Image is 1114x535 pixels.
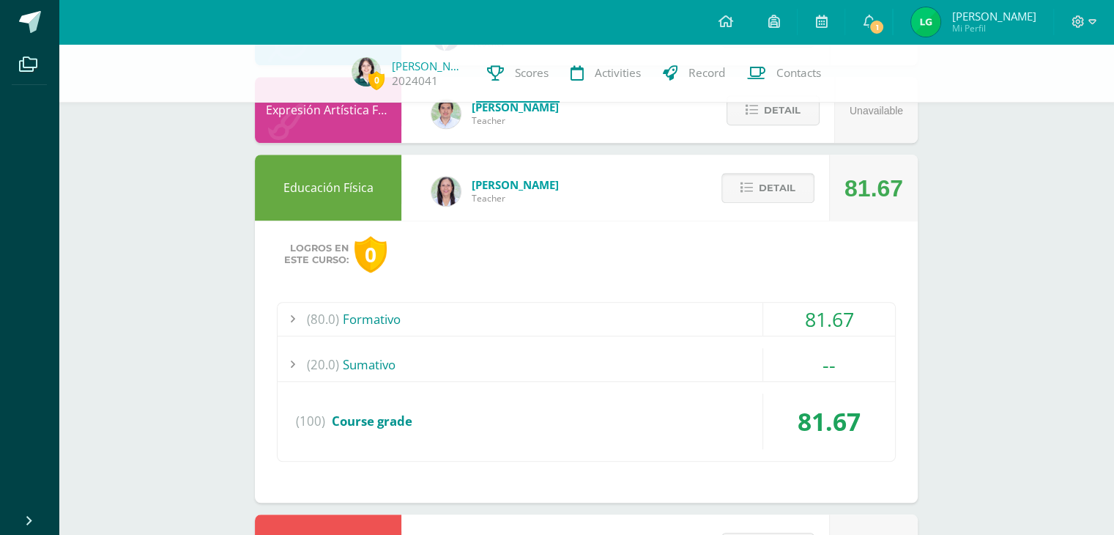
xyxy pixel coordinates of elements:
[472,177,559,192] span: [PERSON_NAME]
[431,99,461,128] img: 8e3dba6cfc057293c5db5c78f6d0205d.png
[278,348,895,381] div: Sumativo
[255,155,401,221] div: Educación Física
[472,100,559,114] span: [PERSON_NAME]
[869,19,885,35] span: 1
[392,73,438,89] a: 2024041
[951,22,1036,34] span: Mi Perfil
[560,44,652,103] a: Activities
[296,394,325,449] span: (100)
[763,303,895,336] div: 81.67
[307,348,339,381] span: (20.0)
[776,65,821,81] span: Contacts
[476,44,560,103] a: Scores
[307,303,339,336] span: (80.0)
[595,65,641,81] span: Activities
[951,9,1036,23] span: [PERSON_NAME]
[736,44,832,103] a: Contacts
[354,236,387,273] div: 0
[727,95,820,125] button: Detail
[515,65,549,81] span: Scores
[911,7,940,37] img: 30f3d87f9934a48f68ba91f034c32408.png
[844,155,903,221] div: 81.67
[368,71,385,89] span: 0
[284,243,349,266] span: Logros en este curso:
[850,105,903,117] span: Unavailable
[332,413,412,429] span: Course grade
[431,177,461,206] img: f77eda19ab9d4901e6803b4611072024.png
[763,394,895,449] div: 81.67
[392,59,465,73] a: [PERSON_NAME]
[763,348,895,381] div: --
[721,173,814,203] button: Detail
[352,57,381,86] img: 75d9deeb5eb39d191c4714c0e1a187b5.png
[472,192,559,204] span: Teacher
[278,303,895,336] div: Formativo
[764,97,801,124] span: Detail
[759,174,795,202] span: Detail
[255,77,401,143] div: Expresión Artística FORMACIÓN MUSICAL
[472,114,559,127] span: Teacher
[688,65,725,81] span: Record
[652,44,736,103] a: Record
